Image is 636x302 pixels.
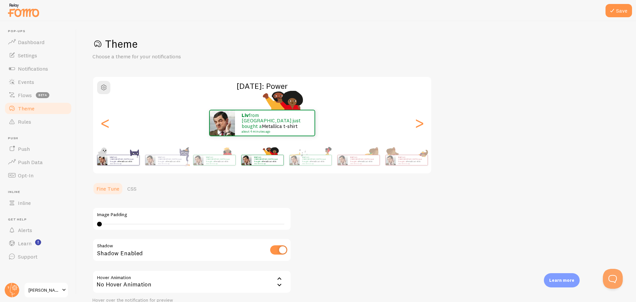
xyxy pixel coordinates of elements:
img: Fomo [210,110,235,136]
small: about 4 minutes ago [350,163,376,164]
strong: Liv [206,156,209,158]
a: Push [4,142,72,155]
iframe: Help Scout Beacon - Open [603,269,623,289]
span: Flows [18,92,32,98]
span: Inline [18,200,31,206]
a: Metallica t-shirt [262,123,298,129]
a: Metallica t-shirt [358,160,373,163]
strong: Liv [302,156,305,158]
img: Fomo [289,155,299,165]
small: about 4 minutes ago [254,163,280,164]
a: Support [4,250,72,263]
strong: Liv [158,156,161,158]
img: Fomo [241,155,251,165]
span: Opt-In [18,172,33,179]
img: Fomo [145,155,155,165]
img: Fomo [193,155,203,165]
small: about 4 minutes ago [110,163,136,164]
strong: Liv [242,112,249,118]
strong: Liv [350,156,353,158]
small: about 4 minutes ago [206,163,232,164]
img: Fomo [385,155,395,165]
div: No Hover Animation [92,270,291,293]
img: Fomo [97,155,107,165]
span: Settings [18,52,37,59]
a: Rules [4,115,72,128]
p: from [GEOGRAPHIC_DATA] just bought a [110,156,137,164]
small: about 4 minutes ago [158,163,184,164]
img: Fomo [337,155,347,165]
strong: Liv [398,156,401,158]
a: Notifications [4,62,72,75]
a: Alerts [4,223,72,237]
p: from [GEOGRAPHIC_DATA] just bought a [302,156,329,164]
span: Alerts [18,227,32,233]
p: from [GEOGRAPHIC_DATA] just bought a [242,113,308,133]
span: Rules [18,118,31,125]
label: Image Padding [97,212,287,218]
a: Theme [4,102,72,115]
div: Shadow Enabled [92,238,291,263]
span: Push [8,136,72,141]
div: Previous slide [101,99,109,147]
h1: Theme [92,37,620,51]
a: Metallica t-shirt [406,160,421,163]
a: Fine Tune [92,182,123,195]
p: Learn more [549,277,574,283]
small: about 4 minutes ago [242,130,306,133]
span: Push Data [18,159,43,165]
p: Choose a theme for your notifications [92,53,252,60]
span: Pop-ups [8,29,72,33]
a: Metallica t-shirt [310,160,324,163]
span: Learn [18,240,31,247]
a: Dashboard [4,35,72,49]
svg: <p>Watch New Feature Tutorials!</p> [35,239,41,245]
p: from [GEOGRAPHIC_DATA] just bought a [398,156,425,164]
a: Push Data [4,155,72,169]
span: Events [18,79,34,85]
a: Settings [4,49,72,62]
span: [PERSON_NAME] [29,286,60,294]
span: beta [36,92,49,98]
h2: [DATE]: Power [93,81,431,91]
span: Get Help [8,217,72,222]
p: from [GEOGRAPHIC_DATA] just bought a [350,156,377,164]
span: Theme [18,105,34,112]
strong: Liv [254,156,257,158]
small: about 4 minutes ago [398,163,424,164]
p: from [GEOGRAPHIC_DATA] just bought a [158,156,185,164]
span: Dashboard [18,39,44,45]
p: from [GEOGRAPHIC_DATA] just bought a [206,156,233,164]
a: CSS [123,182,141,195]
a: [PERSON_NAME] [24,282,69,298]
div: Next slide [415,99,423,147]
a: Metallica t-shirt [166,160,180,163]
a: Inline [4,196,72,210]
img: fomo-relay-logo-orange.svg [7,2,40,19]
a: Events [4,75,72,89]
a: Metallica t-shirt [118,160,132,163]
span: Inline [8,190,72,194]
span: Push [18,146,30,152]
div: Learn more [544,273,580,287]
a: Metallica t-shirt [214,160,228,163]
strong: Liv [110,156,113,158]
a: Learn [4,237,72,250]
p: from [GEOGRAPHIC_DATA] just bought a [254,156,281,164]
a: Opt-In [4,169,72,182]
small: about 4 minutes ago [302,163,328,164]
a: Metallica t-shirt [262,160,276,163]
span: Support [18,253,37,260]
span: Notifications [18,65,48,72]
a: Flows beta [4,89,72,102]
